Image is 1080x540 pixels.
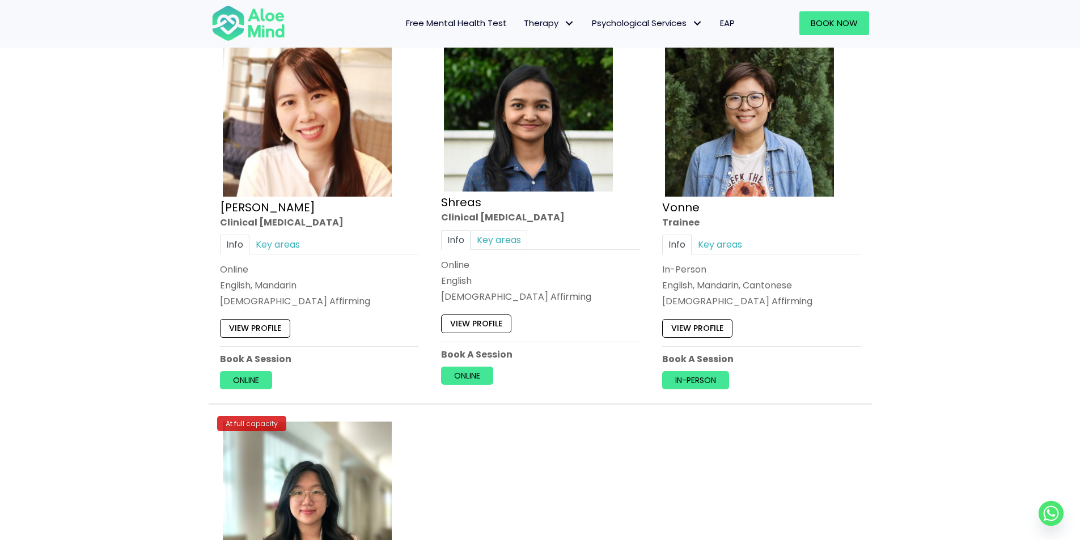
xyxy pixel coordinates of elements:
[220,235,249,254] a: Info
[220,279,418,292] p: English, Mandarin
[692,235,748,254] a: Key areas
[471,230,527,250] a: Key areas
[515,11,583,35] a: TherapyTherapy: submenu
[720,17,735,29] span: EAP
[662,199,700,215] a: Vonne
[662,216,861,229] div: Trainee
[583,11,711,35] a: Psychological ServicesPsychological Services: submenu
[662,320,732,338] a: View profile
[441,314,511,333] a: View profile
[249,235,306,254] a: Key areas
[662,371,729,389] a: In-person
[662,279,861,292] p: English, Mandarin, Cantonese
[662,263,861,276] div: In-Person
[220,216,418,229] div: Clinical [MEDICAL_DATA]
[211,5,285,42] img: Aloe mind Logo
[799,11,869,35] a: Book Now
[220,295,418,308] div: [DEMOGRAPHIC_DATA] Affirming
[811,17,858,29] span: Book Now
[665,28,834,197] img: Vonne Trainee
[397,11,515,35] a: Free Mental Health Test
[441,211,639,224] div: Clinical [MEDICAL_DATA]
[300,11,743,35] nav: Menu
[689,15,706,32] span: Psychological Services: submenu
[220,263,418,276] div: Online
[441,348,639,361] p: Book A Session
[444,28,613,192] img: Shreas clinical psychologist
[662,295,861,308] div: [DEMOGRAPHIC_DATA] Affirming
[592,17,703,29] span: Psychological Services
[662,352,861,365] p: Book A Session
[561,15,578,32] span: Therapy: submenu
[662,235,692,254] a: Info
[524,17,575,29] span: Therapy
[220,371,272,389] a: Online
[220,199,315,215] a: [PERSON_NAME]
[441,230,471,250] a: Info
[1039,501,1064,526] a: Whatsapp
[441,258,639,271] div: Online
[441,290,639,303] div: [DEMOGRAPHIC_DATA] Affirming
[406,17,507,29] span: Free Mental Health Test
[223,28,392,197] img: Kher-Yin-Profile-300×300
[711,11,743,35] a: EAP
[441,274,639,287] p: English
[441,194,481,210] a: Shreas
[220,320,290,338] a: View profile
[220,352,418,365] p: Book A Session
[217,416,286,431] div: At full capacity
[441,367,493,385] a: Online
